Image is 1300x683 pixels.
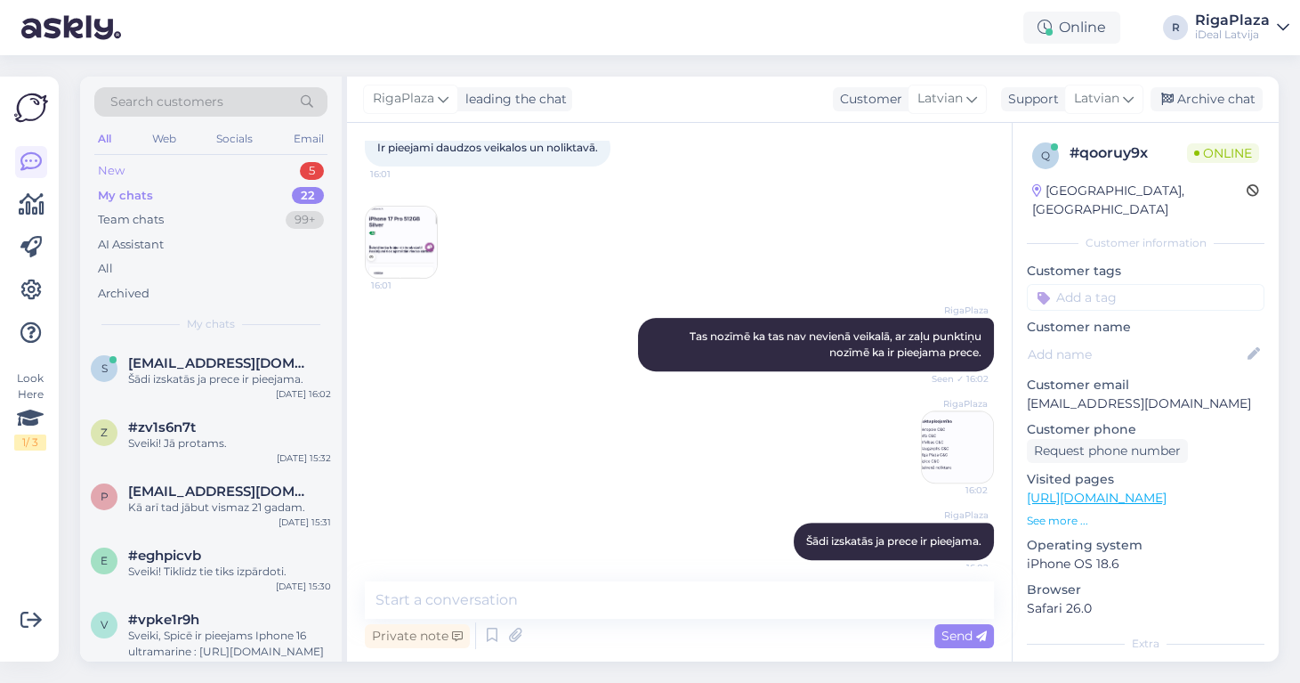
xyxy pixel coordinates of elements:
[128,355,313,371] span: sharmanovi27@gmail.com
[922,411,993,483] img: Attachment
[1151,87,1263,111] div: Archive chat
[365,624,470,648] div: Private note
[286,211,324,229] div: 99+
[1023,12,1120,44] div: Online
[101,426,108,439] span: z
[277,451,331,465] div: [DATE] 15:32
[377,141,598,154] span: Ir pieejami daudzos veikalos un noliktavā.
[1027,636,1264,652] div: Extra
[110,93,223,111] span: Search customers
[833,90,902,109] div: Customer
[1074,89,1119,109] span: Latvian
[922,561,989,574] span: 16:02
[98,162,125,180] div: New
[370,167,437,181] span: 16:01
[128,564,331,580] div: Sveiki! Tiklīdz tie tiks izpārdoti.
[921,484,988,497] span: 16:02
[98,187,153,205] div: My chats
[1027,555,1264,573] p: iPhone OS 18.6
[1027,581,1264,599] p: Browser
[276,580,331,593] div: [DATE] 15:30
[1027,376,1264,394] p: Customer email
[366,207,437,278] img: Attachment
[1163,15,1188,40] div: R
[1041,149,1050,162] span: q
[373,89,434,109] span: RigaPlaza
[921,397,988,411] span: RigaPlaza
[290,127,327,150] div: Email
[806,534,981,548] span: Šādi izskatās ja prece ir pieejama.
[1027,284,1264,311] input: Add a tag
[1195,13,1289,42] a: RigaPlazaiDeal Latvija
[922,304,989,317] span: RigaPlaza
[1027,470,1264,489] p: Visited pages
[922,508,989,522] span: RigaPlaza
[1027,262,1264,281] p: Customer tags
[213,127,256,150] div: Socials
[98,260,113,278] div: All
[300,162,324,180] div: 5
[128,484,313,500] span: polinatrokatova6@gmail.com
[101,362,108,375] span: s
[1027,599,1264,618] p: Safari 26.0
[1027,439,1188,463] div: Request phone number
[128,548,201,564] span: #eghpicvb
[1187,143,1259,163] span: Online
[1027,235,1264,251] div: Customer information
[276,387,331,401] div: [DATE] 16:02
[1027,536,1264,555] p: Operating system
[128,612,199,628] span: #vpke1r9h
[1027,490,1167,506] a: [URL][DOMAIN_NAME]
[917,89,963,109] span: Latvian
[128,419,196,435] span: #zv1s6n7t
[277,660,331,673] div: [DATE] 15:25
[279,516,331,529] div: [DATE] 15:31
[128,500,331,516] div: Kā arī tad jābut vismaz 21 gadam.
[98,285,149,303] div: Archived
[1027,420,1264,439] p: Customer phone
[371,279,438,292] span: 16:01
[1027,318,1264,337] p: Customer name
[292,187,324,205] div: 22
[101,490,109,503] span: p
[128,435,331,451] div: Sveiki! Jā protams.
[922,372,989,386] span: Seen ✓ 16:02
[1195,13,1270,28] div: RigaPlaza
[98,211,164,229] div: Team chats
[1027,394,1264,413] p: [EMAIL_ADDRESS][DOMAIN_NAME]
[101,554,108,567] span: e
[14,435,46,451] div: 1 / 3
[690,329,984,359] span: Tas nozīmē ka tas nav nevienā veikalā, ar zaļu punktiņu nozīmē ka ir pieejama prece.
[128,371,331,387] div: Šādi izskatās ja prece ir pieejama.
[14,91,48,125] img: Askly Logo
[1027,513,1264,529] p: See more ...
[1195,28,1270,42] div: iDeal Latvija
[187,316,235,332] span: My chats
[1032,182,1247,219] div: [GEOGRAPHIC_DATA], [GEOGRAPHIC_DATA]
[458,90,567,109] div: leading the chat
[98,236,164,254] div: AI Assistant
[149,127,180,150] div: Web
[94,127,115,150] div: All
[128,628,331,660] div: Sveiki, Spicē ir pieejams Iphone 16 ultramarine : [URL][DOMAIN_NAME]
[14,370,46,451] div: Look Here
[1001,90,1059,109] div: Support
[1028,345,1244,364] input: Add name
[1070,142,1187,164] div: # qooruy9x
[101,618,108,631] span: v
[941,628,987,644] span: Send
